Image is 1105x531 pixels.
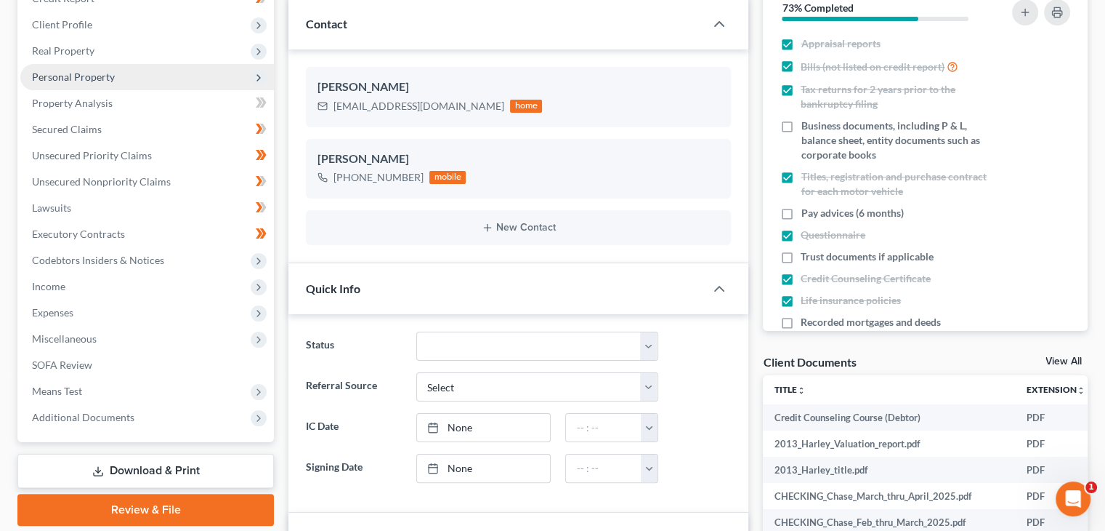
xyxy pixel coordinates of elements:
div: [PHONE_NUMBER] [333,170,424,185]
div: home [510,100,542,113]
span: Income [32,280,65,292]
a: Secured Claims [20,116,274,143]
span: Business documents, including P & L, balance sheet, entity documents such as corporate books [801,119,994,162]
span: Tax returns for 2 years prior to the bankruptcy filing [801,82,994,111]
a: Review & File [17,494,274,526]
span: Unsecured Nonpriority Claims [32,175,171,188]
span: Pay advices (6 months) [801,206,903,220]
span: Life insurance policies [801,293,901,308]
input: -- : -- [566,414,641,442]
div: [EMAIL_ADDRESS][DOMAIN_NAME] [333,99,504,113]
span: Executory Contracts [32,228,125,240]
label: IC Date [299,413,408,442]
span: Miscellaneous [32,332,97,345]
span: Recorded mortgages and deeds [801,315,941,330]
a: Extensionunfold_more [1027,384,1085,395]
span: Client Profile [32,18,92,31]
a: None [417,414,551,442]
label: Status [299,332,408,361]
label: Signing Date [299,454,408,483]
div: [PERSON_NAME] [317,79,719,96]
i: unfold_more [1077,386,1085,395]
td: PDF [1015,404,1097,431]
a: Unsecured Nonpriority Claims [20,169,274,195]
td: 2013_Harley_Valuation_report.pdf [763,431,1015,457]
a: Executory Contracts [20,221,274,247]
span: Contact [306,17,347,31]
span: Quick Info [306,282,360,295]
div: mobile [429,171,466,184]
span: Titles, registration and purchase contract for each motor vehicle [801,169,994,199]
strong: 73% Completed [782,1,853,14]
i: unfold_more [797,386,806,395]
a: Property Analysis [20,90,274,116]
span: Appraisal reports [801,36,880,51]
span: Property Analysis [32,97,113,109]
td: PDF [1015,431,1097,457]
span: Bills (not listed on credit report) [801,60,944,74]
iframe: Intercom live chat [1056,482,1090,516]
span: Expenses [32,306,73,319]
span: Real Property [32,44,94,57]
span: Lawsuits [32,201,71,214]
a: Lawsuits [20,195,274,221]
td: PDF [1015,457,1097,483]
td: CHECKING_Chase_March_thru_April_2025.pdf [763,483,1015,509]
span: Codebtors Insiders & Notices [32,254,164,266]
a: Download & Print [17,454,274,488]
span: Means Test [32,385,82,397]
label: Referral Source [299,372,408,402]
a: View All [1045,356,1082,367]
div: Client Documents [763,354,856,370]
span: Trust documents if applicable [801,249,934,264]
button: New Contact [317,222,719,233]
input: -- : -- [566,455,641,482]
td: 2013_Harley_title.pdf [763,457,1015,483]
a: Unsecured Priority Claims [20,143,274,169]
td: Credit Counseling Course (Debtor) [763,404,1015,431]
span: Unsecured Priority Claims [32,149,152,161]
span: Credit Counseling Certificate [801,271,931,286]
span: 1 [1085,482,1097,493]
span: SOFA Review [32,359,92,371]
span: Questionnaire [801,228,865,242]
span: Personal Property [32,71,115,83]
td: PDF [1015,483,1097,509]
div: [PERSON_NAME] [317,151,719,168]
span: Secured Claims [32,123,102,135]
a: Titleunfold_more [774,384,806,395]
a: SOFA Review [20,352,274,378]
a: None [417,455,551,482]
span: Additional Documents [32,411,134,423]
